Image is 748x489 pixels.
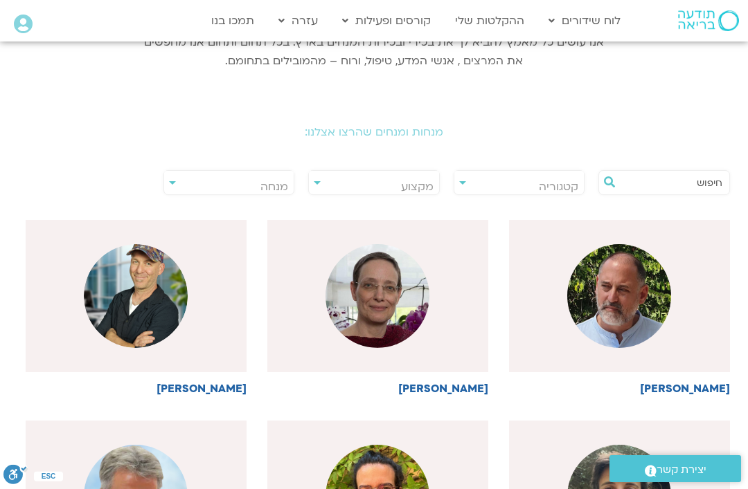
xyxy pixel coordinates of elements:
img: %D7%91%D7%A8%D7%95%D7%9A-%D7%A8%D7%96.png [567,244,671,348]
h6: [PERSON_NAME] [509,382,730,395]
a: [PERSON_NAME] [267,220,488,395]
a: עזרה [271,8,325,34]
h2: מנחות ומנחים שהרצו אצלנו: [7,126,741,138]
input: חיפוש [620,171,722,194]
img: %D7%96%D7%99%D7%95%D7%90%D7%9F-.png [84,244,188,348]
h6: [PERSON_NAME] [267,382,488,395]
span: קטגוריה [539,179,578,194]
img: %D7%93%D7%A0%D7%94-%D7%92%D7%A0%D7%99%D7%94%D7%A8.png [326,244,429,348]
a: [PERSON_NAME] [509,220,730,395]
a: [PERSON_NAME] [26,220,247,395]
a: תמכו בנו [204,8,261,34]
span: מנחה [260,179,288,194]
span: מקצוע [401,179,434,194]
a: ההקלטות שלי [448,8,531,34]
a: יצירת קשר [609,455,741,482]
a: קורסים ופעילות [335,8,438,34]
img: תודעה בריאה [678,10,739,31]
span: יצירת קשר [657,461,706,479]
h6: [PERSON_NAME] [26,382,247,395]
p: אנו עושים כל מאמץ להביא לך את בכירי ובכירות המנחים בארץ. בכל תחום ותחום אנו מחפשים את המרצים , אנ... [142,33,606,71]
a: לוח שידורים [542,8,627,34]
